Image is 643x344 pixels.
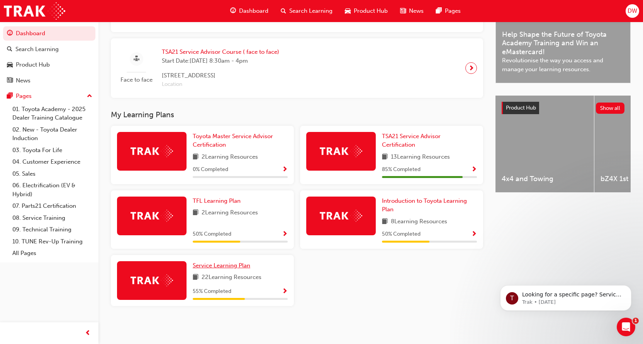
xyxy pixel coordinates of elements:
a: 09. Technical Training [9,224,95,236]
img: Trak [131,274,173,286]
span: Show Progress [471,166,477,173]
h3: My Learning Plans [111,110,483,119]
span: Show Progress [282,288,288,295]
a: 03. Toyota For Life [9,144,95,156]
button: Show Progress [471,229,477,239]
span: book-icon [193,273,198,282]
iframe: Intercom notifications message [489,269,643,323]
a: guage-iconDashboard [224,3,275,19]
a: News [3,74,95,88]
a: All Pages [9,247,95,259]
a: Toyota Master Service Advisor Certification [193,132,288,149]
span: 13 Learning Resources [391,152,450,162]
span: car-icon [7,62,13,68]
img: Trak [320,145,362,157]
span: Dashboard [239,7,268,15]
span: next-icon [468,63,474,74]
span: DW [628,7,637,15]
span: book-icon [193,208,198,218]
span: news-icon [7,77,13,84]
div: Pages [16,92,32,101]
span: Revolutionise the way you access and manage your learning resources. [502,56,624,74]
button: Show Progress [282,287,288,296]
span: Product Hub [354,7,388,15]
span: Help Shape the Future of Toyota Academy Training and Win an eMastercard! [502,30,624,56]
span: 2 Learning Resources [202,152,258,162]
a: Introduction to Toyota Learning Plan [382,197,477,214]
a: Product HubShow all [502,102,624,114]
button: DW [626,4,639,18]
span: car-icon [345,6,351,16]
span: news-icon [400,6,406,16]
span: 50 % Completed [193,230,231,239]
a: TSA21 Service Advisor Certification [382,132,477,149]
a: 01. Toyota Academy - 2025 Dealer Training Catalogue [9,103,95,124]
span: guage-icon [230,6,236,16]
span: Show Progress [471,231,477,238]
span: News [409,7,424,15]
a: search-iconSearch Learning [275,3,339,19]
span: pages-icon [7,93,13,100]
span: Show Progress [282,166,288,173]
span: book-icon [193,152,198,162]
img: Trak [320,210,362,222]
span: 0 % Completed [193,165,228,174]
span: pages-icon [436,6,442,16]
span: 2 Learning Resources [202,208,258,218]
a: Face to faceTSA21 Service Advisor Course ( face to face)Start Date:[DATE] 8:30am - 4pm[STREET_ADD... [117,44,477,92]
a: 4x4 and Towing [495,96,594,192]
a: 05. Sales [9,168,95,180]
img: Trak [131,145,173,157]
span: 50 % Completed [382,230,421,239]
a: 07. Parts21 Certification [9,200,95,212]
span: TSA21 Service Advisor Course ( face to face) [162,48,279,56]
a: 04. Customer Experience [9,156,95,168]
span: 55 % Completed [193,287,231,296]
span: Introduction to Toyota Learning Plan [382,197,467,213]
a: 08. Service Training [9,212,95,224]
span: TSA21 Service Advisor Certification [382,133,441,149]
a: pages-iconPages [430,3,467,19]
span: Service Learning Plan [193,262,250,269]
span: prev-icon [85,329,91,338]
span: book-icon [382,152,388,162]
span: Show Progress [282,231,288,238]
a: Product Hub [3,58,95,72]
img: Trak [4,2,65,20]
span: 8 Learning Resources [391,217,447,227]
div: Product Hub [16,60,50,69]
a: Service Learning Plan [193,261,253,270]
a: Dashboard [3,26,95,41]
button: Show Progress [282,229,288,239]
span: sessionType_FACE_TO_FACE-icon [134,54,139,64]
span: Face to face [117,75,156,84]
span: search-icon [281,6,286,16]
button: Show all [596,103,625,114]
span: TFL Learning Plan [193,197,241,204]
a: news-iconNews [394,3,430,19]
iframe: Intercom live chat [617,318,635,336]
span: [STREET_ADDRESS] [162,71,279,80]
span: 4x4 and Towing [502,175,588,183]
div: Search Learning [15,45,59,54]
span: 1 [633,318,639,324]
button: Show Progress [282,165,288,175]
span: 85 % Completed [382,165,421,174]
button: Pages [3,89,95,103]
span: guage-icon [7,30,13,37]
a: TFL Learning Plan [193,197,244,205]
span: Product Hub [506,104,536,111]
a: Search Learning [3,42,95,56]
div: News [16,76,31,85]
span: search-icon [7,46,12,53]
a: 02. New - Toyota Dealer Induction [9,124,95,144]
span: Toyota Master Service Advisor Certification [193,133,273,149]
span: book-icon [382,217,388,227]
button: Show Progress [471,165,477,175]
